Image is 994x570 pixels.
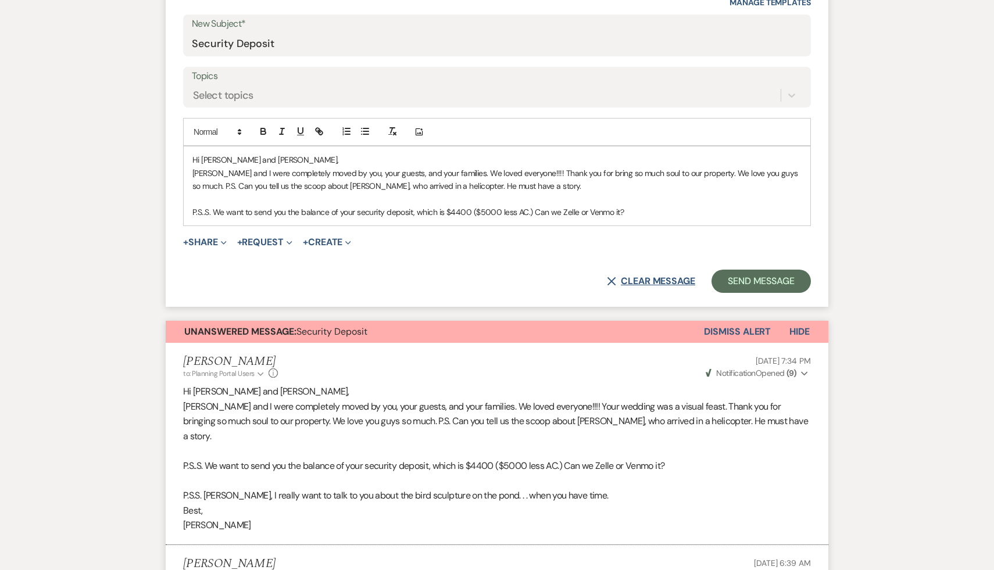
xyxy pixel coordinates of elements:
span: + [183,238,188,247]
p: P.S..S. We want to send you the balance of your security deposit, which is $4400 ($5000 less AC.)... [183,458,811,474]
div: Select topics [193,88,253,103]
button: NotificationOpened (9) [704,367,811,379]
p: Hi [PERSON_NAME] and [PERSON_NAME], [183,384,811,399]
p: P.S.S. [PERSON_NAME], I really want to talk to you about the bird sculpture on the pond. . . when... [183,488,811,503]
span: Notification [716,368,755,378]
h5: [PERSON_NAME] [183,354,278,369]
span: Security Deposit [184,325,367,338]
button: Share [183,238,227,247]
span: [DATE] 6:39 AM [754,558,811,568]
button: Dismiss Alert [704,321,771,343]
p: [PERSON_NAME] [183,518,811,533]
button: Hide [771,321,828,343]
span: to: Planning Portal Users [183,369,255,378]
label: Topics [192,68,802,85]
p: Hi [PERSON_NAME] and [PERSON_NAME], [192,153,802,166]
span: Hide [789,325,810,338]
span: + [237,238,242,247]
strong: Unanswered Message: [184,325,296,338]
p: [PERSON_NAME] and I were completely moved by you, your guests, and your families. We loved everyo... [183,399,811,444]
p: [PERSON_NAME] and I were completely moved by you, your guests, and your families. We loved everyo... [192,167,802,193]
p: P.S..S. We want to send you the balance of your security deposit, which is $4400 ($5000 less AC.)... [192,206,802,218]
button: Send Message [711,270,811,293]
button: Clear message [607,277,695,286]
label: New Subject* [192,16,802,33]
button: Create [303,238,351,247]
button: to: Planning Portal Users [183,368,266,379]
span: Opened [706,368,796,378]
strong: ( 9 ) [786,368,796,378]
span: [DATE] 7:34 PM [756,356,811,366]
button: Unanswered Message:Security Deposit [166,321,704,343]
button: Request [237,238,292,247]
p: Best, [183,503,811,518]
span: + [303,238,308,247]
